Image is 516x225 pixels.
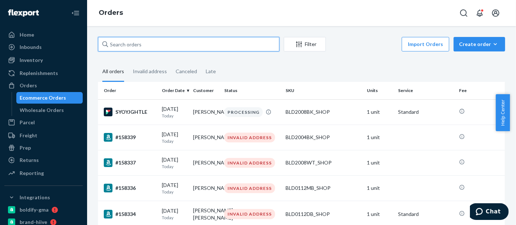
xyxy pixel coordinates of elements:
[286,159,361,166] div: BLD2008WT_SHOP
[20,57,43,64] div: Inventory
[221,82,282,99] th: Status
[472,6,487,20] button: Open notifications
[162,138,187,144] p: Today
[4,204,83,216] a: boldify-gma
[402,37,449,51] button: Import Orders
[286,184,361,192] div: BLD0112MB_SHOP
[159,82,190,99] th: Order Date
[20,119,35,126] div: Parcel
[456,82,505,99] th: Fee
[4,54,83,66] a: Inventory
[4,142,83,154] a: Prep
[488,6,503,20] button: Open account menu
[20,43,42,51] div: Inbounds
[20,170,44,177] div: Reporting
[224,158,275,168] div: INVALID ADDRESS
[98,82,159,99] th: Order
[99,9,123,17] a: Orders
[20,70,58,77] div: Replenishments
[20,94,66,101] div: Ecommerce Orders
[176,62,197,81] div: Canceled
[162,131,187,144] div: [DATE]
[190,125,221,150] td: [PERSON_NAME]
[470,203,509,221] iframe: Opens a widget where you can chat to one of our agents
[20,31,34,38] div: Home
[20,157,39,164] div: Returns
[104,158,156,167] div: #158337
[162,189,187,195] p: Today
[4,67,83,79] a: Replenishments
[398,211,453,218] p: Standard
[20,206,49,213] div: boldify-gma
[20,194,50,201] div: Integrations
[16,104,83,116] a: Wholesale Orders
[364,99,395,125] td: 1 unit
[4,130,83,141] a: Freight
[286,134,361,141] div: BLD2004BK_SHOP
[190,150,221,175] td: [PERSON_NAME]
[456,6,471,20] button: Open Search Box
[104,210,156,218] div: #158334
[286,108,361,116] div: BLD2008BK_SHOP
[93,3,129,24] ol: breadcrumbs
[102,62,124,82] div: All orders
[224,183,275,193] div: INVALID ADDRESS
[224,209,275,219] div: INVALID ADDRESS
[364,175,395,201] td: 1 unit
[4,154,83,166] a: Returns
[162,207,187,221] div: [DATE]
[162,105,187,119] div: [DATE]
[364,82,395,99] th: Units
[4,117,83,128] a: Parcel
[286,211,361,218] div: BLD0112DB_SHOP
[98,37,279,51] input: Search orders
[193,87,218,93] div: Customer
[20,107,64,114] div: Wholesale Orders
[4,41,83,53] a: Inbounds
[454,37,505,51] button: Create order
[496,94,510,131] button: Help Center
[162,182,187,195] div: [DATE]
[162,156,187,170] div: [DATE]
[284,37,326,51] button: Filter
[283,82,364,99] th: SKU
[16,92,83,104] a: Ecommerce Orders
[20,144,31,151] div: Prep
[459,41,500,48] div: Create order
[224,107,263,117] div: PROCESSING
[8,9,39,17] img: Flexport logo
[68,6,83,20] button: Close Navigation
[190,99,221,125] td: [PERSON_NAME]
[190,175,221,201] td: [PERSON_NAME]
[284,41,325,48] div: Filter
[162,163,187,170] p: Today
[206,62,216,81] div: Late
[364,125,395,150] td: 1 unit
[133,62,167,81] div: Invalid address
[104,133,156,142] div: #158339
[162,214,187,221] p: Today
[162,113,187,119] p: Today
[224,133,275,142] div: INVALID ADDRESS
[20,132,37,139] div: Freight
[4,80,83,91] a: Orders
[364,150,395,175] td: 1 unit
[104,184,156,192] div: #158336
[4,192,83,203] button: Integrations
[395,82,456,99] th: Service
[4,29,83,41] a: Home
[20,82,37,89] div: Orders
[104,108,156,116] div: SYOYJGHTLE
[4,167,83,179] a: Reporting
[398,108,453,116] p: Standard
